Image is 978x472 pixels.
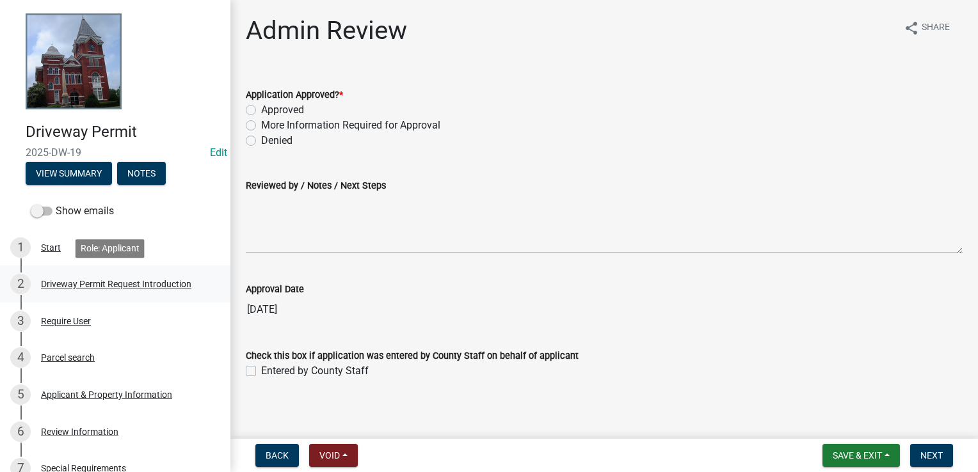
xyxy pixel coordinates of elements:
label: Denied [261,133,293,148]
wm-modal-confirm: Summary [26,169,112,179]
a: Edit [210,146,227,159]
div: 4 [10,347,31,368]
span: Share [922,20,950,36]
div: 5 [10,384,31,405]
label: Approval Date [246,285,304,294]
span: Next [920,450,943,460]
h4: Driveway Permit [26,123,220,141]
wm-modal-confirm: Notes [117,169,166,179]
span: Void [319,450,340,460]
div: Review Information [41,427,118,436]
div: 6 [10,421,31,442]
div: 3 [10,311,31,331]
label: More Information Required for Approval [261,118,440,133]
i: share [904,20,919,36]
img: Talbot County, Georgia [26,13,122,109]
wm-modal-confirm: Edit Application Number [210,146,227,159]
span: Save & Exit [833,450,882,460]
div: Parcel search [41,353,95,362]
button: View Summary [26,162,112,185]
button: Next [910,444,953,467]
div: 2 [10,274,31,294]
span: Back [266,450,289,460]
button: Back [255,444,299,467]
div: Require User [41,317,91,326]
button: Void [309,444,358,467]
label: Application Approved? [246,91,343,100]
button: Save & Exit [822,444,900,467]
div: 1 [10,237,31,258]
button: shareShare [894,15,960,40]
div: Role: Applicant [76,239,145,258]
label: Approved [261,102,304,118]
div: Applicant & Property Information [41,390,172,399]
label: Check this box if application was entered by County Staff on behalf of applicant [246,352,579,361]
span: 2025-DW-19 [26,146,205,159]
label: Entered by County Staff [261,363,369,379]
label: Show emails [31,203,114,219]
h1: Admin Review [246,15,407,46]
div: Driveway Permit Request Introduction [41,279,191,288]
label: Reviewed by / Notes / Next Steps [246,182,386,191]
div: Start [41,243,61,252]
button: Notes [117,162,166,185]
